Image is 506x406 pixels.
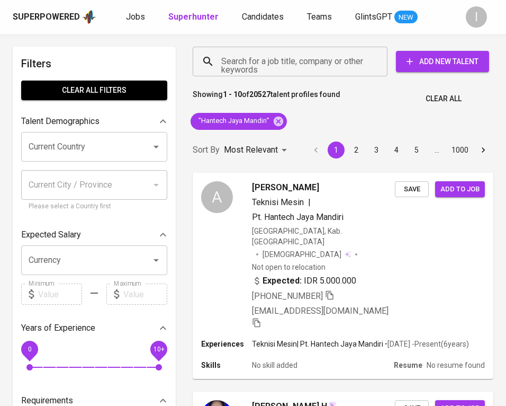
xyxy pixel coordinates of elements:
[191,116,276,126] span: "Hantech Jaya Mandiri"
[38,284,82,305] input: Value
[191,113,287,130] div: "Hantech Jaya Mandiri"
[201,181,233,213] div: A
[21,228,81,241] p: Expected Salary
[21,317,167,339] div: Years of Experience
[224,144,278,156] p: Most Relevant
[307,11,334,24] a: Teams
[355,12,392,22] span: GlintsGPT
[328,142,345,158] button: page 1
[149,139,164,154] button: Open
[13,9,96,25] a: Superpoweredapp logo
[421,89,466,109] button: Clear All
[252,181,319,194] span: [PERSON_NAME]
[466,6,487,28] div: I
[475,142,492,158] button: Go to next page
[242,12,284,22] span: Candidates
[408,142,425,158] button: Go to page 5
[252,275,356,287] div: IDR 5.000.000
[388,142,405,158] button: Go to page 4
[306,142,493,158] nav: pagination navigation
[394,360,422,370] p: Resume
[13,11,80,23] div: Superpowered
[368,142,385,158] button: Go to page 3
[123,284,167,305] input: Value
[153,346,164,353] span: 10+
[426,92,462,105] span: Clear All
[224,140,291,160] div: Most Relevant
[427,360,485,370] p: No resume found
[400,183,423,196] span: Save
[149,253,164,268] button: Open
[193,173,493,379] a: A[PERSON_NAME]Teknisi Mesin|Pt. Hantech Jaya Mandiri[GEOGRAPHIC_DATA], Kab. [GEOGRAPHIC_DATA][DEM...
[21,81,167,100] button: Clear All filters
[355,11,418,24] a: GlintsGPT NEW
[126,11,147,24] a: Jobs
[193,89,340,109] p: Showing of talent profiles found
[82,9,96,25] img: app logo
[252,339,383,349] p: Teknisi Mesin | Pt. Hantech Jaya Mandiri
[201,360,252,370] p: Skills
[383,339,469,349] p: • [DATE] - Present ( 6 years )
[168,12,219,22] b: Superhunter
[249,90,270,99] b: 20527
[21,115,100,128] p: Talent Demographics
[428,145,445,155] div: …
[252,306,388,316] span: [EMAIL_ADDRESS][DOMAIN_NAME]
[21,111,167,132] div: Talent Demographics
[252,197,304,207] span: Teknisi Mesin
[252,360,297,370] p: No skill added
[193,144,220,156] p: Sort By
[252,291,323,301] span: [PHONE_NUMBER]
[404,55,481,68] span: Add New Talent
[252,226,395,247] div: [GEOGRAPHIC_DATA], Kab. [GEOGRAPHIC_DATA]
[263,275,302,287] b: Expected:
[396,51,489,72] button: Add New Talent
[201,339,252,349] p: Experiences
[307,12,332,22] span: Teams
[435,181,485,198] button: Add to job
[21,55,167,72] h6: Filters
[126,12,145,22] span: Jobs
[394,12,418,23] span: NEW
[308,196,311,209] span: |
[30,84,159,97] span: Clear All filters
[448,142,472,158] button: Go to page 1000
[348,142,365,158] button: Go to page 2
[242,11,286,24] a: Candidates
[263,249,343,260] span: [DEMOGRAPHIC_DATA]
[252,212,344,222] span: Pt. Hantech Jaya Mandiri
[252,262,326,272] p: Not open to relocation
[395,181,429,198] button: Save
[223,90,242,99] b: 1 - 10
[29,201,160,212] p: Please select a Country first
[21,224,167,245] div: Expected Salary
[28,346,31,353] span: 0
[440,183,480,196] span: Add to job
[168,11,221,24] a: Superhunter
[21,322,95,334] p: Years of Experience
